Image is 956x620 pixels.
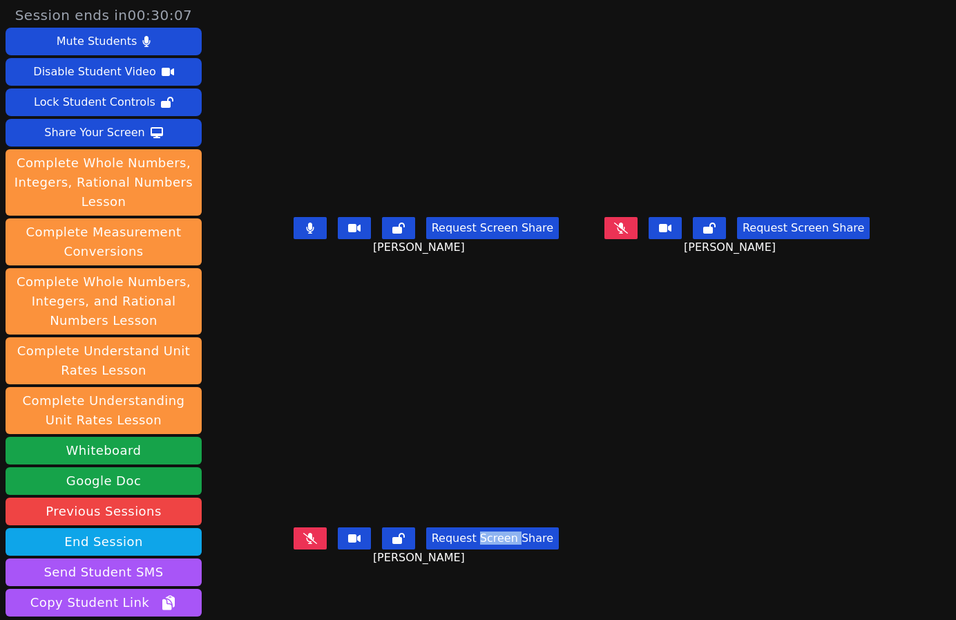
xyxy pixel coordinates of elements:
a: Previous Sessions [6,498,202,525]
div: Share Your Screen [44,122,145,144]
span: [PERSON_NAME] [373,549,468,566]
div: Lock Student Controls [34,91,155,113]
div: Mute Students [57,30,137,53]
span: Copy Student Link [30,593,177,612]
button: Complete Understand Unit Rates Lesson [6,337,202,384]
span: Session ends in [15,6,193,25]
button: End Session [6,528,202,556]
span: [PERSON_NAME] [684,239,779,256]
button: Request Screen Share [737,217,870,239]
button: Mute Students [6,28,202,55]
button: Lock Student Controls [6,88,202,116]
button: Request Screen Share [426,527,559,549]
button: Complete Understanding Unit Rates Lesson [6,387,202,434]
button: Copy Student Link [6,589,202,617]
div: Disable Student Video [33,61,155,83]
a: Google Doc [6,467,202,495]
button: Disable Student Video [6,58,202,86]
button: Complete Whole Numbers, Integers, and Rational Numbers Lesson [6,268,202,335]
button: Send Student SMS [6,558,202,586]
time: 00:30:07 [128,7,193,24]
button: Share Your Screen [6,119,202,147]
span: [PERSON_NAME] [373,239,468,256]
button: Whiteboard [6,437,202,464]
button: Complete Measurement Conversions [6,218,202,265]
button: Request Screen Share [426,217,559,239]
button: Complete Whole Numbers, Integers, Rational Numbers Lesson [6,149,202,216]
